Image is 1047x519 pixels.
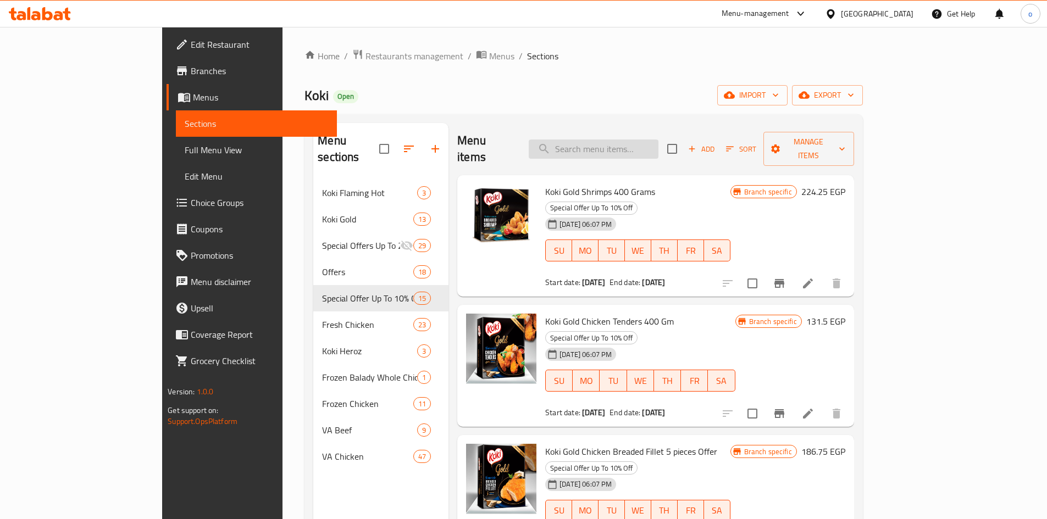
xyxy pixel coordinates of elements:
span: [DATE] 06:07 PM [555,349,616,360]
h2: Menu items [457,132,515,165]
span: Sections [527,49,558,63]
button: SU [545,239,572,261]
div: items [417,423,431,437]
span: Edit Restaurant [191,38,328,51]
button: FR [681,370,708,392]
div: items [417,186,431,199]
div: items [413,450,431,463]
span: Special Offer Up To 10% Off [322,292,413,305]
div: Special Offer Up To 10% Off [545,461,638,475]
button: Add [684,141,719,158]
button: Add section [422,136,448,162]
span: Add item [684,141,719,158]
li: / [344,49,348,63]
span: End date: [610,405,640,420]
span: MO [577,503,594,518]
div: Open [333,90,358,103]
nav: Menu sections [313,175,448,474]
a: Full Menu View [176,137,337,163]
span: Coupons [191,222,328,236]
button: TH [654,370,681,392]
li: / [468,49,472,63]
span: 13 [414,214,430,225]
div: items [413,292,431,305]
span: 3 [418,188,430,198]
div: Special Offers Up To 25% [322,239,400,252]
span: Menus [193,91,328,104]
span: WE [629,503,647,518]
span: Upsell [191,302,328,315]
a: Restaurants management [352,49,463,63]
div: Koki Heroz [322,344,417,358]
span: FR [682,503,700,518]
span: Koki Gold Shrimps 400 Grams [545,183,655,200]
span: TU [604,373,622,389]
a: Edit Restaurant [167,31,337,58]
a: Branches [167,58,337,84]
span: Koki Gold [322,213,413,226]
a: Choice Groups [167,189,337,216]
div: Frozen Balady Whole Chicken1 [313,364,448,390]
a: Coupons [167,216,337,242]
span: Menus [489,49,514,63]
a: Edit menu item [801,277,815,290]
span: Sort sections [396,136,422,162]
span: [DATE] 06:07 PM [555,219,616,230]
span: Special Offer Up To 10% Off [546,332,637,344]
h6: 186.75 EGP [801,444,845,459]
span: SA [712,373,730,389]
b: [DATE] [582,405,605,420]
span: Frozen Chicken [322,397,413,410]
span: 11 [414,399,430,409]
div: Koki Flaming Hot3 [313,180,448,206]
span: Choice Groups [191,196,328,209]
div: items [417,371,431,384]
a: Coverage Report [167,321,337,348]
a: Menu disclaimer [167,269,337,295]
span: Fresh Chicken [322,318,413,331]
span: 47 [414,451,430,462]
span: Sort [726,143,756,155]
div: items [413,318,431,331]
span: End date: [610,275,640,289]
span: Version: [168,384,195,399]
span: export [801,88,854,102]
div: items [413,265,431,278]
div: Koki Heroz3 [313,338,448,364]
a: Menus [167,84,337,110]
span: Get support on: [168,403,218,417]
a: Sections [176,110,337,137]
button: export [792,85,863,105]
span: Full Menu View [185,143,328,157]
a: Menus [476,49,514,63]
button: Manage items [763,132,854,166]
div: items [413,239,431,252]
h6: 131.5 EGP [806,314,845,329]
span: 1.0.0 [197,384,214,399]
span: Sort items [719,141,763,158]
span: Promotions [191,249,328,262]
span: o [1028,8,1032,20]
button: delete [823,270,850,297]
a: Edit menu item [801,407,815,420]
span: 29 [414,241,430,251]
div: items [417,344,431,358]
svg: Inactive section [400,239,413,252]
button: Branch-specific-item [766,400,793,427]
span: Restaurants management [365,49,463,63]
span: Branch specific [740,187,796,197]
span: Offers [322,265,413,278]
div: Frozen Chicken11 [313,390,448,417]
span: 3 [418,346,430,356]
span: SU [550,373,568,389]
span: FR [682,243,700,259]
span: Sections [185,117,328,130]
span: Grocery Checklist [191,354,328,367]
img: Koki Gold Chicken Breaded Fillet 5 pieces Offer [466,444,536,514]
div: VA Beef [322,423,417,437]
span: FR [685,373,703,389]
span: Branches [191,64,328,77]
